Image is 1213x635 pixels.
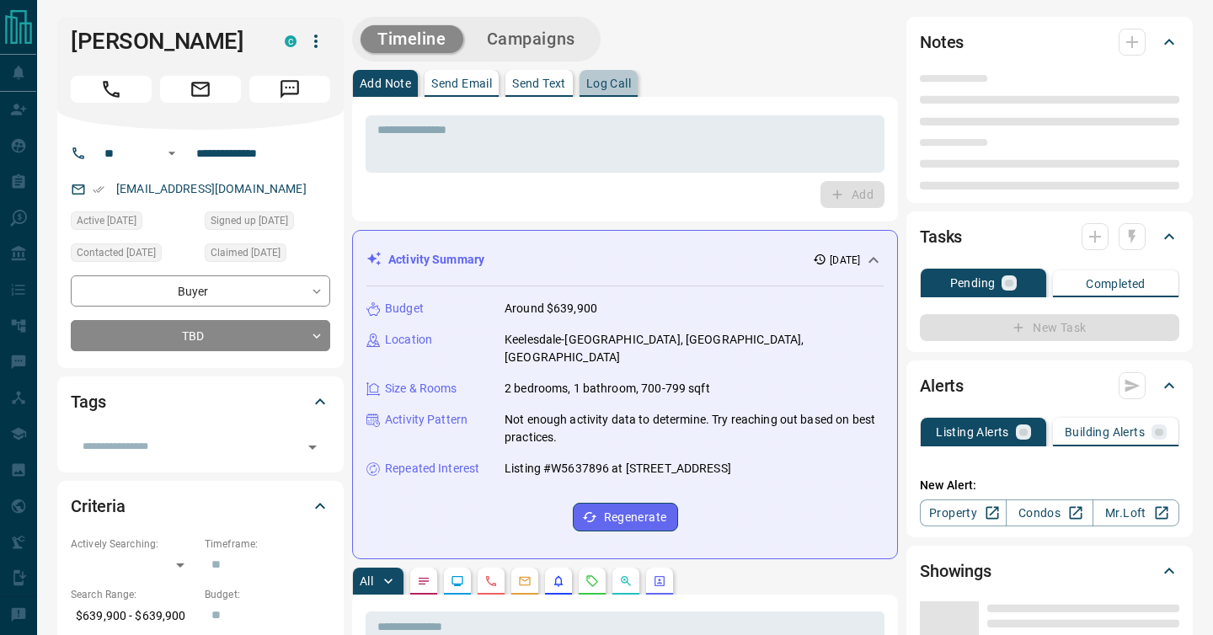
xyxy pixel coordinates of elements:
[385,460,479,478] p: Repeated Interest
[385,300,424,317] p: Budget
[385,411,468,429] p: Activity Pattern
[484,574,498,588] svg: Calls
[205,536,330,552] p: Timeframe:
[249,76,330,103] span: Message
[518,574,532,588] svg: Emails
[505,460,731,478] p: Listing #W5637896 at [STREET_ADDRESS]
[162,143,182,163] button: Open
[71,275,330,307] div: Buyer
[619,574,633,588] svg: Opportunities
[385,380,457,398] p: Size & Rooms
[71,76,152,103] span: Call
[71,587,196,602] p: Search Range:
[211,212,288,229] span: Signed up [DATE]
[1086,278,1146,290] p: Completed
[385,331,432,349] p: Location
[920,366,1179,406] div: Alerts
[920,29,964,56] h2: Notes
[920,22,1179,62] div: Notes
[71,382,330,422] div: Tags
[451,574,464,588] svg: Lead Browsing Activity
[505,411,884,446] p: Not enough activity data to determine. Try reaching out based on best practices.
[71,602,196,630] p: $639,900 - $639,900
[71,486,330,526] div: Criteria
[1006,499,1093,526] a: Condos
[301,435,324,459] button: Open
[417,574,430,588] svg: Notes
[285,35,297,47] div: condos.ca
[205,587,330,602] p: Budget:
[160,76,241,103] span: Email
[366,244,884,275] div: Activity Summary[DATE]
[585,574,599,588] svg: Requests
[920,558,991,584] h2: Showings
[71,28,259,55] h1: [PERSON_NAME]
[653,574,666,588] svg: Agent Actions
[361,25,463,53] button: Timeline
[360,77,411,89] p: Add Note
[1065,426,1145,438] p: Building Alerts
[505,300,597,317] p: Around $639,900
[505,331,884,366] p: Keelesdale-[GEOGRAPHIC_DATA], [GEOGRAPHIC_DATA], [GEOGRAPHIC_DATA]
[360,575,373,587] p: All
[205,211,330,235] div: Thu Aug 07 2025
[920,551,1179,591] div: Showings
[211,244,281,261] span: Claimed [DATE]
[470,25,592,53] button: Campaigns
[552,574,565,588] svg: Listing Alerts
[71,211,196,235] div: Thu Aug 07 2025
[573,503,678,531] button: Regenerate
[77,244,156,261] span: Contacted [DATE]
[1093,499,1179,526] a: Mr.Loft
[920,477,1179,494] p: New Alert:
[586,77,631,89] p: Log Call
[830,253,860,268] p: [DATE]
[71,243,196,267] div: Wed Aug 13 2025
[936,426,1009,438] p: Listing Alerts
[71,536,196,552] p: Actively Searching:
[205,243,330,267] div: Thu Aug 07 2025
[920,372,964,399] h2: Alerts
[71,493,126,520] h2: Criteria
[93,184,104,195] svg: Email Verified
[431,77,492,89] p: Send Email
[920,223,962,250] h2: Tasks
[920,216,1179,257] div: Tasks
[505,380,710,398] p: 2 bedrooms, 1 bathroom, 700-799 sqft
[920,499,1007,526] a: Property
[71,388,105,415] h2: Tags
[512,77,566,89] p: Send Text
[77,212,136,229] span: Active [DATE]
[388,251,484,269] p: Activity Summary
[116,182,307,195] a: [EMAIL_ADDRESS][DOMAIN_NAME]
[71,320,330,351] div: TBD
[950,277,996,289] p: Pending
